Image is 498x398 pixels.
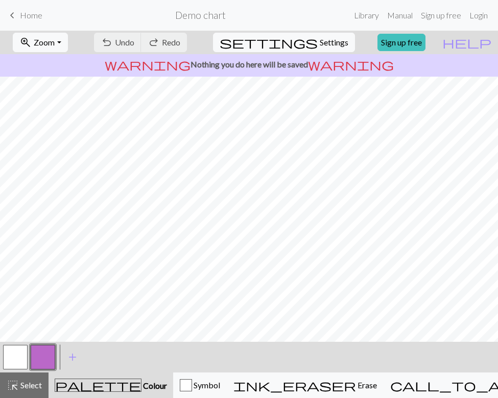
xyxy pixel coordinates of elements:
[356,380,377,390] span: Erase
[350,5,383,26] a: Library
[34,37,55,47] span: Zoom
[20,10,42,20] span: Home
[19,380,42,390] span: Select
[442,35,491,50] span: help
[19,35,32,50] span: zoom_in
[13,33,67,52] button: Zoom
[66,350,79,364] span: add
[417,5,465,26] a: Sign up free
[383,5,417,26] a: Manual
[4,58,494,71] p: Nothing you do here will be saved
[220,35,318,50] span: settings
[377,34,425,51] a: Sign up free
[55,378,141,392] span: palette
[465,5,492,26] a: Login
[220,36,318,49] i: Settings
[308,57,394,72] span: warning
[49,372,173,398] button: Colour
[173,372,227,398] button: Symbol
[213,33,355,52] button: SettingsSettings
[175,9,226,21] h2: Demo chart
[6,8,18,22] span: keyboard_arrow_left
[141,381,167,390] span: Colour
[320,36,348,49] span: Settings
[6,7,42,24] a: Home
[7,378,19,392] span: highlight_alt
[192,380,220,390] span: Symbol
[105,57,191,72] span: warning
[233,378,356,392] span: ink_eraser
[227,372,384,398] button: Erase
